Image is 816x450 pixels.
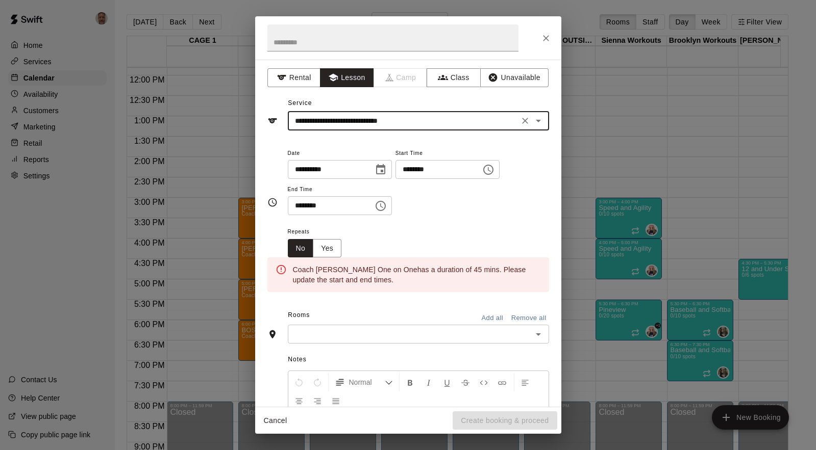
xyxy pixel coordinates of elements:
[288,225,350,239] span: Repeats
[290,373,308,391] button: Undo
[267,68,321,87] button: Rental
[288,352,549,368] span: Notes
[288,239,342,258] div: outlined button group
[531,327,546,341] button: Open
[309,373,326,391] button: Redo
[420,373,437,391] button: Format Italics
[320,68,374,87] button: Lesson
[288,99,312,107] span: Service
[395,147,500,161] span: Start Time
[509,310,549,326] button: Remove all
[331,373,397,391] button: Formatting Options
[288,147,392,161] span: Date
[267,329,278,339] svg: Rooms
[370,160,391,180] button: Choose date, selected date is Sep 18, 2025
[518,114,532,128] button: Clear
[480,68,549,87] button: Unavailable
[313,239,341,258] button: Yes
[327,391,344,410] button: Justify Align
[288,239,314,258] button: No
[516,373,534,391] button: Left Align
[457,373,474,391] button: Format Strikethrough
[288,183,392,197] span: End Time
[374,68,428,87] span: Camps can only be created in the Services page
[531,114,546,128] button: Open
[478,160,499,180] button: Choose time, selected time is 11:00 AM
[267,116,278,126] svg: Service
[493,373,511,391] button: Insert Link
[537,29,555,47] button: Close
[370,196,391,216] button: Choose time, selected time is 11:30 AM
[309,391,326,410] button: Right Align
[288,311,310,319] span: Rooms
[349,377,385,387] span: Normal
[259,411,292,430] button: Cancel
[476,310,509,326] button: Add all
[293,260,541,289] div: Coach [PERSON_NAME] One on One has a duration of 45 mins . Please update the start and end times.
[475,373,492,391] button: Insert Code
[427,68,480,87] button: Class
[402,373,419,391] button: Format Bold
[267,197,278,207] svg: Timing
[438,373,456,391] button: Format Underline
[290,391,308,410] button: Center Align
